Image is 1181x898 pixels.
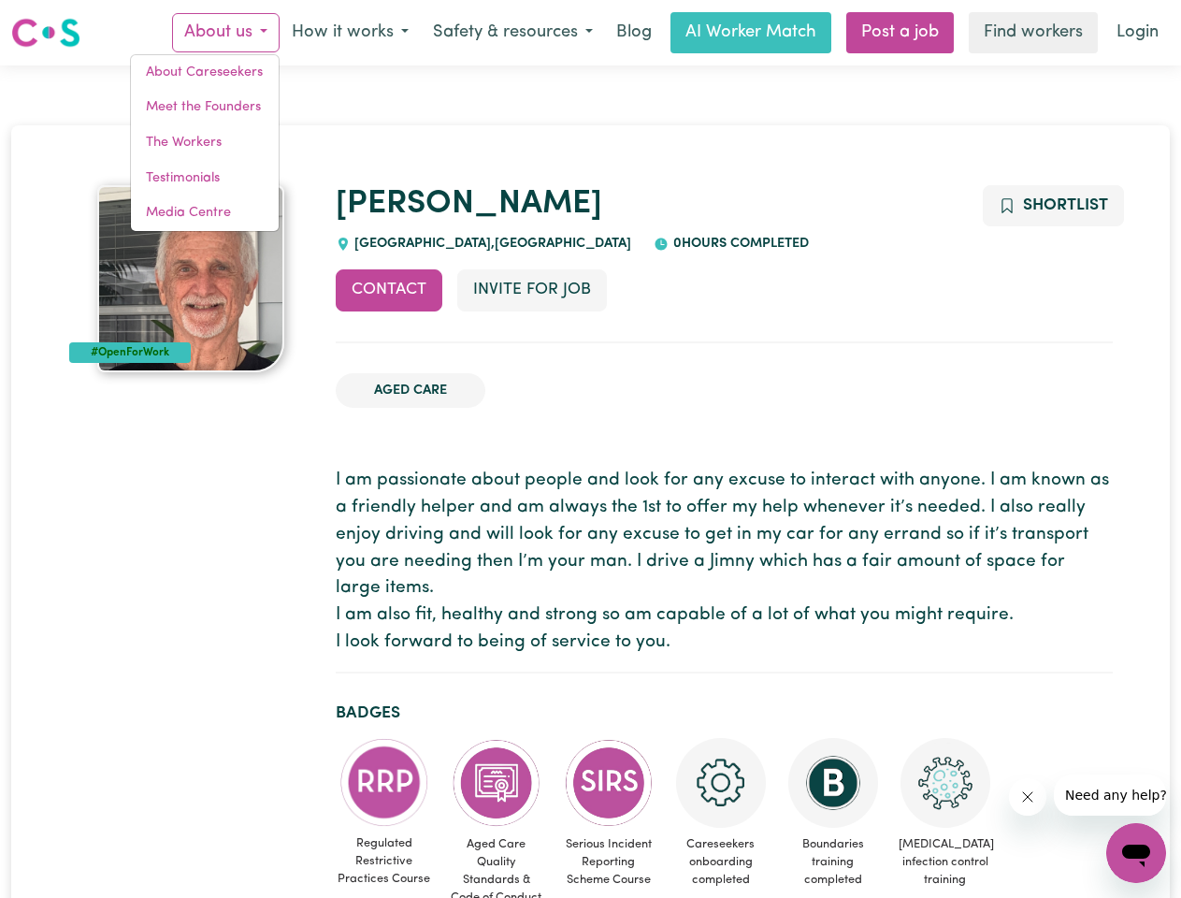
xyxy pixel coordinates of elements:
[351,237,632,251] span: [GEOGRAPHIC_DATA] , [GEOGRAPHIC_DATA]
[69,185,313,372] a: Kenneth's profile picture'#OpenForWork
[336,703,1113,723] h2: Badges
[336,188,602,221] a: [PERSON_NAME]
[336,373,485,409] li: Aged Care
[846,12,954,53] a: Post a job
[1106,823,1166,883] iframe: Button to launch messaging window
[421,13,605,52] button: Safety & resources
[669,237,809,251] span: 0 hours completed
[969,12,1098,53] a: Find workers
[1054,775,1166,816] iframe: Message from company
[131,90,279,125] a: Meet the Founders
[560,828,657,897] span: Serious Incident Reporting Scheme Course
[336,468,1113,657] p: I am passionate about people and look for any excuse to interact with anyone. I am known as a fri...
[676,738,766,828] img: CS Academy: Careseekers Onboarding course completed
[1105,12,1170,53] a: Login
[280,13,421,52] button: How it works
[983,185,1124,226] button: Add to shortlist
[900,738,990,828] img: CS Academy: COVID-19 Infection Control Training course completed
[785,828,882,897] span: Boundaries training completed
[897,828,994,897] span: [MEDICAL_DATA] infection control training
[131,161,279,196] a: Testimonials
[672,828,770,897] span: Careseekers onboarding completed
[788,738,878,828] img: CS Academy: Boundaries in care and support work course completed
[1023,197,1108,213] span: Shortlist
[1009,778,1046,816] iframe: Close message
[605,12,663,53] a: Blog
[457,269,607,311] button: Invite for Job
[130,54,280,232] div: About us
[564,738,654,828] img: CS Academy: Serious Incident Reporting Scheme course completed
[131,196,279,231] a: Media Centre
[336,269,442,311] button: Contact
[339,738,429,827] img: CS Academy: Regulated Restrictive Practices course completed
[670,12,831,53] a: AI Worker Match
[131,55,279,91] a: About Careseekers
[11,11,80,54] a: Careseekers logo
[11,16,80,50] img: Careseekers logo
[11,13,113,28] span: Need any help?
[452,738,541,828] img: CS Academy: Aged Care Quality Standards & Code of Conduct course completed
[69,342,192,363] div: #OpenForWork
[131,125,279,161] a: The Workers
[97,185,284,372] img: Kenneth
[172,13,280,52] button: About us
[336,827,433,896] span: Regulated Restrictive Practices Course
